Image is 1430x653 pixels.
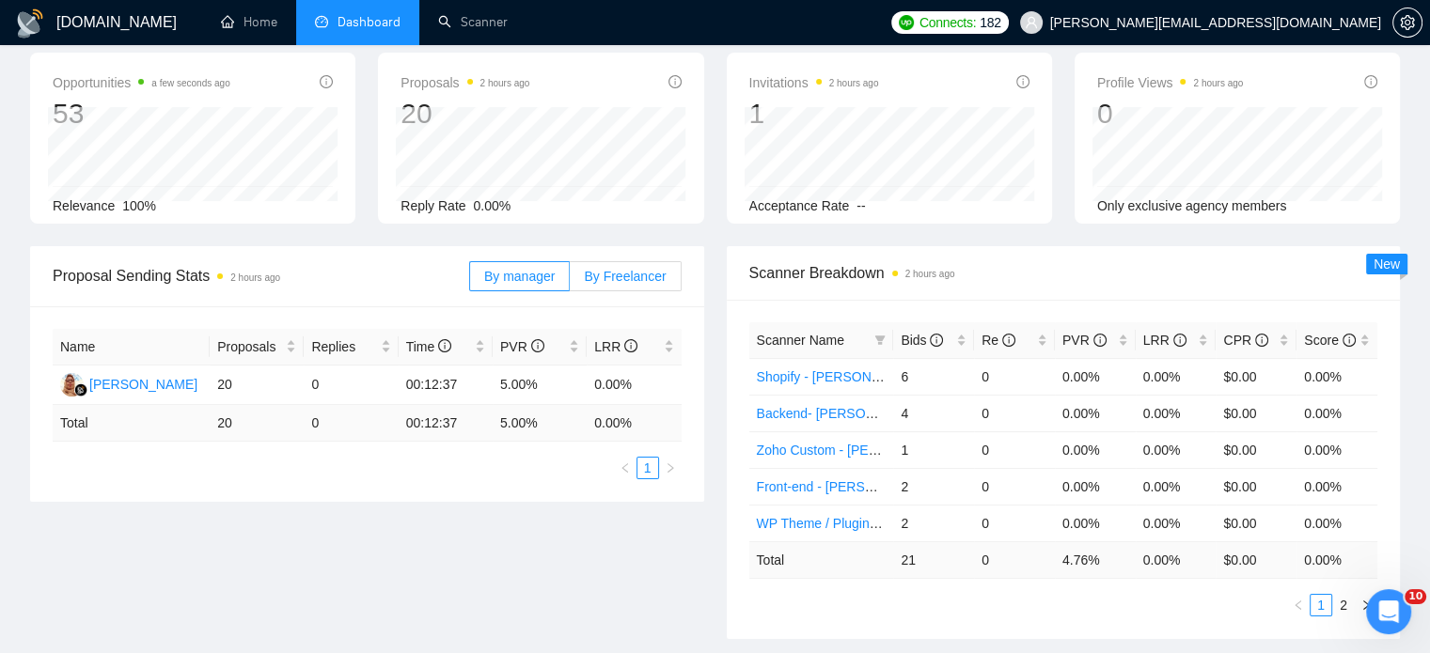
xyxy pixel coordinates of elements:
[871,326,889,354] span: filter
[757,516,990,531] a: WP Theme / Plugin - [PERSON_NAME]
[974,358,1055,395] td: 0
[1392,15,1422,30] a: setting
[304,329,398,365] th: Replies
[1136,468,1217,505] td: 0.00%
[659,457,682,479] button: right
[311,336,376,357] span: Replies
[899,15,914,30] img: upwork-logo.png
[1055,541,1136,578] td: 4.76 %
[89,374,197,395] div: [PERSON_NAME]
[480,78,530,88] time: 2 hours ago
[399,365,493,405] td: 00:12:37
[757,479,934,494] a: Front-end - [PERSON_NAME]
[1097,96,1244,132] div: 0
[1055,468,1136,505] td: 0.00%
[320,75,333,88] span: info-circle
[230,272,280,283] time: 2 hours ago
[1360,599,1372,611] span: right
[1055,395,1136,431] td: 0.00%
[53,71,230,94] span: Opportunities
[74,383,87,396] img: gigradar-bm.png
[1304,333,1355,348] span: Score
[757,406,924,421] a: Backend- [PERSON_NAME]
[221,14,277,30] a: homeHome
[1255,334,1268,347] span: info-circle
[620,462,631,474] span: left
[1393,15,1422,30] span: setting
[665,462,676,474] span: right
[1296,395,1377,431] td: 0.00%
[1310,594,1332,616] li: 1
[919,12,976,33] span: Connects:
[659,457,682,479] li: Next Page
[974,431,1055,468] td: 0
[757,369,920,384] a: Shopify - [PERSON_NAME]
[53,96,230,132] div: 53
[1193,78,1243,88] time: 2 hours ago
[668,75,682,88] span: info-circle
[901,333,943,348] span: Bids
[210,405,304,442] td: 20
[1296,431,1377,468] td: 0.00%
[624,339,637,352] span: info-circle
[401,96,529,132] div: 20
[1287,594,1310,616] li: Previous Page
[1136,505,1217,541] td: 0.00%
[15,8,45,39] img: logo
[53,198,115,213] span: Relevance
[1311,595,1331,615] a: 1
[1055,431,1136,468] td: 0.00%
[749,541,894,578] td: Total
[1093,334,1107,347] span: info-circle
[1136,431,1217,468] td: 0.00%
[930,334,943,347] span: info-circle
[1216,431,1296,468] td: $0.00
[893,358,974,395] td: 6
[1296,505,1377,541] td: 0.00%
[856,198,865,213] span: --
[500,339,544,354] span: PVR
[1025,16,1038,29] span: user
[151,78,229,88] time: a few seconds ago
[60,376,197,391] a: NN[PERSON_NAME]
[1355,594,1377,616] li: Next Page
[493,365,587,405] td: 5.00%
[406,339,451,354] span: Time
[60,373,84,396] img: NN
[474,198,511,213] span: 0.00%
[1002,334,1015,347] span: info-circle
[893,468,974,505] td: 2
[749,96,879,132] div: 1
[974,468,1055,505] td: 0
[614,457,636,479] button: left
[53,405,210,442] td: Total
[1296,541,1377,578] td: 0.00 %
[1097,71,1244,94] span: Profile Views
[614,457,636,479] li: Previous Page
[636,457,659,479] li: 1
[122,198,156,213] span: 100%
[1016,75,1029,88] span: info-circle
[438,339,451,352] span: info-circle
[1392,8,1422,38] button: setting
[1143,333,1186,348] span: LRR
[1296,358,1377,395] td: 0.00%
[893,395,974,431] td: 4
[1293,599,1304,611] span: left
[438,14,508,30] a: searchScanner
[1355,594,1377,616] button: right
[1136,395,1217,431] td: 0.00%
[1332,594,1355,616] li: 2
[893,541,974,578] td: 21
[757,443,956,458] a: Zoho Custom - [PERSON_NAME]
[1216,358,1296,395] td: $0.00
[757,333,844,348] span: Scanner Name
[304,365,398,405] td: 0
[893,505,974,541] td: 2
[584,269,666,284] span: By Freelancer
[401,71,529,94] span: Proposals
[401,198,465,213] span: Reply Rate
[982,333,1015,348] span: Re
[1216,505,1296,541] td: $0.00
[1343,334,1356,347] span: info-circle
